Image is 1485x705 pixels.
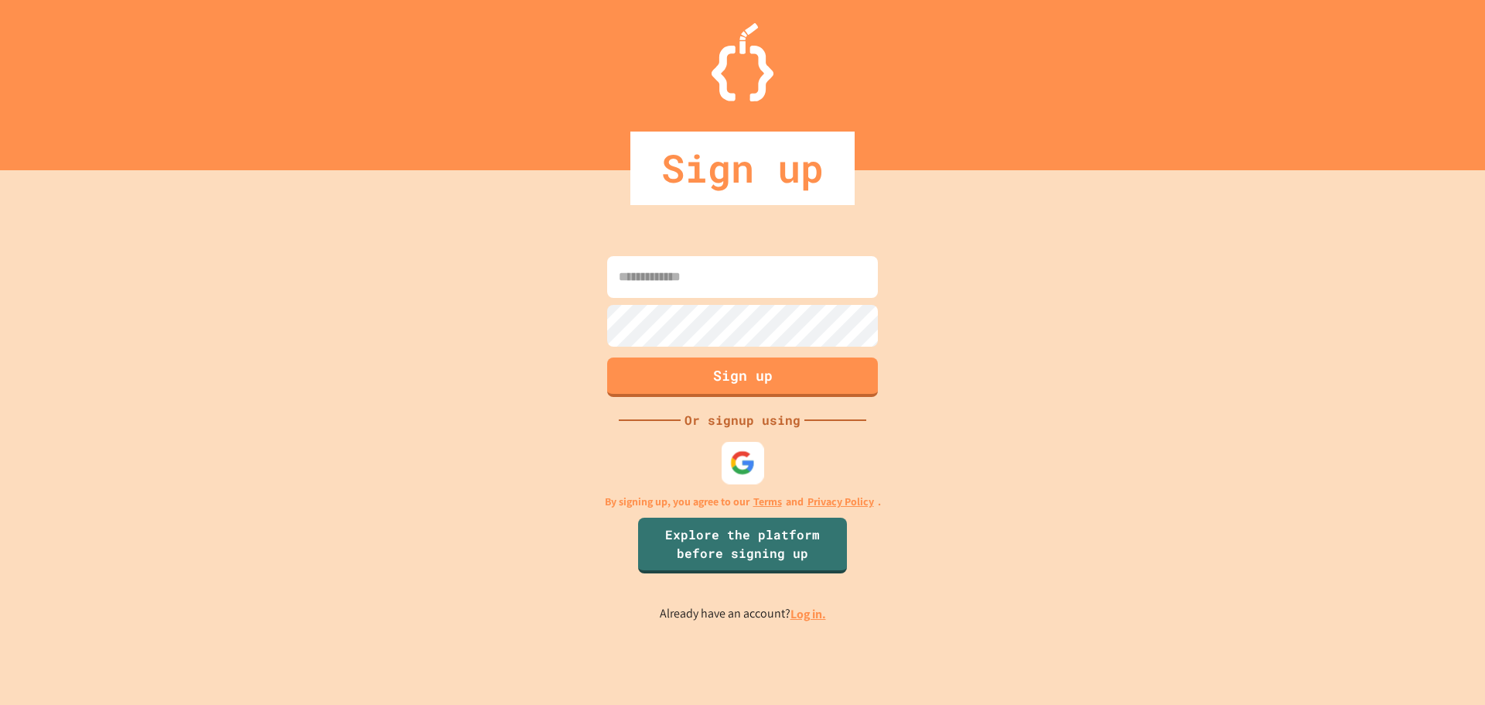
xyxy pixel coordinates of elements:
[790,606,826,622] a: Log in.
[605,494,881,510] p: By signing up, you agree to our and .
[753,494,782,510] a: Terms
[807,494,874,510] a: Privacy Policy
[681,411,804,430] div: Or signup using
[638,518,847,573] a: Explore the platform before signing up
[630,132,855,205] div: Sign up
[607,358,878,397] button: Sign up
[712,23,773,101] img: Logo.svg
[730,450,756,475] img: google-icon.svg
[660,604,826,624] p: Already have an account?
